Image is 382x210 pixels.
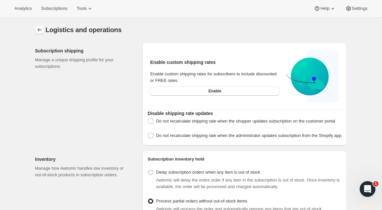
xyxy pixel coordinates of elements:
[73,4,97,13] button: Tools
[156,133,341,138] span: Do not recalculate shipping rate when the administrator updates subscription from the Shopify app
[156,199,247,203] span: Process partial orders without out-of-stock items
[341,4,371,13] button: Settings
[156,170,260,175] span: Delay subscription orders when any item is out of stock
[150,86,280,96] button: Enable
[156,178,340,189] span: Awtomic will delay the entire order if any item in the subscription is out of stock. Once invento...
[150,71,280,84] div: Enable custom shipping rates for subscribers to include discounted or FREE rates.
[41,6,67,11] span: Subscriptions
[35,156,132,162] h2: Inventory
[35,165,132,178] p: Manage how Awtomic handles low inventory or out-of-stock products in subscription orders.
[35,48,132,54] h2: Subscription shipping
[156,119,335,124] span: Do not recalculate shipping rate when the shopper updates subscription on the customer portal
[46,26,122,33] span: Logistics and operations
[208,88,221,94] span: Enable
[37,4,71,13] button: Subscriptions
[14,6,32,11] span: Analytics
[35,25,44,34] button: Settings
[76,6,87,11] span: Tools
[373,181,378,186] span: 1
[11,4,36,13] button: Analytics
[352,6,368,11] span: Settings
[360,181,375,197] iframe: Intercom live chat
[310,4,340,13] button: Help
[150,59,280,66] h2: Enable custom shipping rates
[148,156,342,162] h2: Subscription inventory hold
[148,110,342,117] h2: Disable shipping rate updates
[35,57,132,70] p: Manage a unique shipping profile for your subscriptions.
[320,6,329,11] span: Help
